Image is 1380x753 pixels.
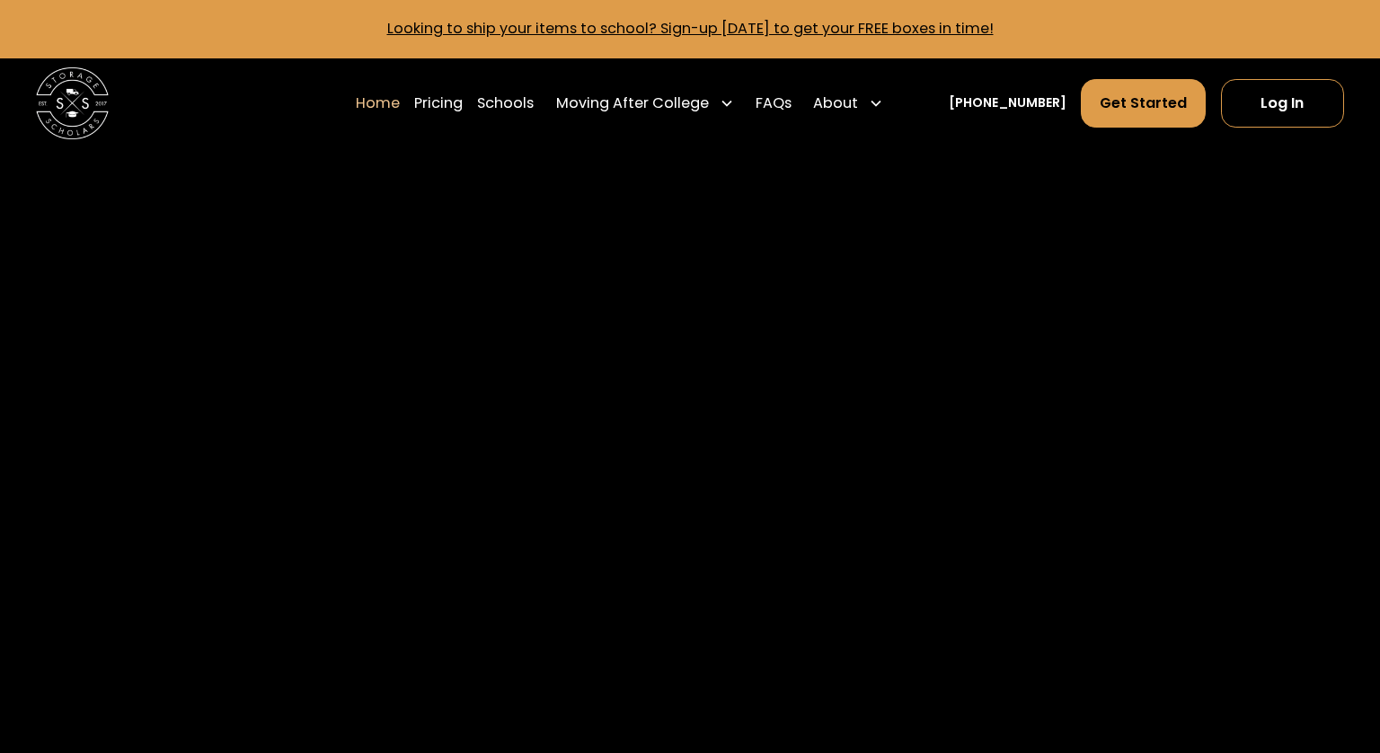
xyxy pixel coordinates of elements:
div: About [813,93,858,114]
a: Home [356,78,400,128]
a: Log In [1221,79,1344,128]
a: Looking to ship your items to school? Sign-up [DATE] to get your FREE boxes in time! [387,18,994,39]
a: [PHONE_NUMBER] [949,93,1066,112]
a: Get Started [1081,79,1206,128]
a: Pricing [414,78,463,128]
img: Storage Scholars main logo [36,67,109,140]
div: Moving After College [556,93,709,114]
a: FAQs [756,78,792,128]
a: Schools [477,78,534,128]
